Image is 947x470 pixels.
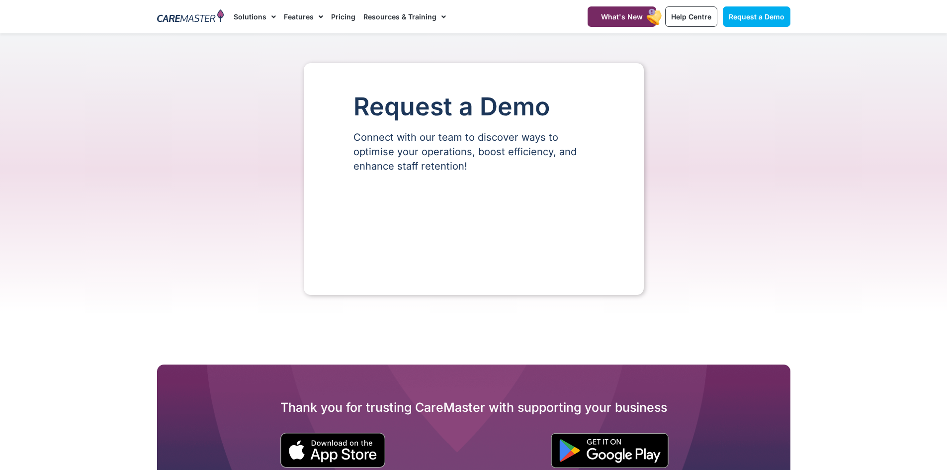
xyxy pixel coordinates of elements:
img: small black download on the apple app store button. [280,433,386,468]
a: Help Centre [665,6,717,27]
span: What's New [601,12,643,21]
img: CareMaster Logo [157,9,224,24]
a: Request a Demo [723,6,790,27]
span: Request a Demo [729,12,784,21]
h2: Thank you for trusting CareMaster with supporting your business [157,399,790,415]
p: Connect with our team to discover ways to optimise your operations, boost efficiency, and enhance... [353,130,594,174]
iframe: Form 0 [353,190,594,265]
a: What's New [588,6,656,27]
h1: Request a Demo [353,93,594,120]
img: "Get is on" Black Google play button. [551,433,669,468]
span: Help Centre [671,12,711,21]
